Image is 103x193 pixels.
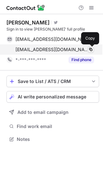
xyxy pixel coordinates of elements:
span: [EMAIL_ADDRESS][DOMAIN_NAME] [15,36,89,42]
button: Notes [6,135,99,144]
img: ContactOut v5.3.10 [6,4,45,12]
span: Find work email [17,124,97,129]
button: Add to email campaign [6,106,99,118]
span: Notes [17,136,97,142]
button: save-profile-one-click [6,76,99,87]
span: [EMAIL_ADDRESS][DOMAIN_NAME] [15,47,89,52]
span: Add to email campaign [17,110,69,115]
div: [PERSON_NAME] [6,19,50,26]
button: AI write personalized message [6,91,99,103]
button: Find work email [6,122,99,131]
div: Save to List / ATS / CRM [18,79,88,84]
span: AI write personalized message [18,94,86,99]
button: Reveal Button [69,57,94,63]
div: Sign in to view [PERSON_NAME]’ full profile [6,26,99,32]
